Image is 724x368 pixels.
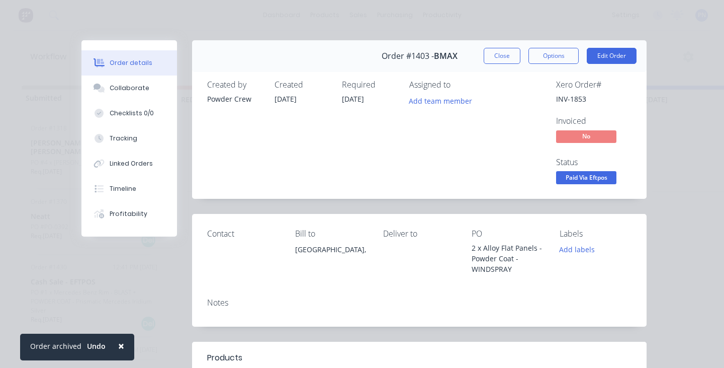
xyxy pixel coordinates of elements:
button: Edit Order [587,48,637,64]
div: Invoiced [556,116,631,126]
button: Collaborate [81,76,177,101]
div: Assigned to [409,80,510,90]
button: Checklists 0/0 [81,101,177,126]
div: PO [472,229,544,239]
span: [DATE] [342,94,364,104]
div: Products [207,352,242,364]
button: Close [108,334,134,358]
span: No [556,130,616,143]
div: Created by [207,80,262,90]
button: Add team member [404,94,478,107]
div: Linked Orders [110,159,153,168]
div: Checklists 0/0 [110,109,154,118]
div: 2 x Alloy Flat Panels - Powder Coat - WINDSPRAY [472,243,544,274]
button: Profitability [81,201,177,227]
button: Order details [81,50,177,76]
div: Order details [110,58,152,67]
div: [GEOGRAPHIC_DATA], [295,243,367,275]
button: Linked Orders [81,151,177,176]
span: × [118,339,124,353]
div: Order archived [30,341,81,351]
button: Close [484,48,520,64]
div: Tracking [110,134,137,143]
div: Contact [207,229,279,239]
div: Timeline [110,184,136,193]
span: BMAX [434,51,458,61]
button: Add team member [409,94,478,107]
div: [GEOGRAPHIC_DATA], [295,243,367,257]
span: Paid Via Eftpos [556,171,616,184]
div: Notes [207,298,631,308]
button: Paid Via Eftpos [556,171,616,186]
span: [DATE] [275,94,297,104]
div: Required [342,80,397,90]
div: Profitability [110,209,147,218]
div: Created [275,80,330,90]
button: Add labels [554,243,600,256]
button: Timeline [81,176,177,201]
button: Tracking [81,126,177,151]
div: Labels [560,229,631,239]
button: Options [528,48,579,64]
div: Xero Order # [556,80,631,90]
span: Order #1403 - [382,51,434,61]
div: Bill to [295,229,367,239]
div: Powder Crew [207,94,262,104]
div: Status [556,158,631,167]
div: Collaborate [110,84,149,93]
button: Undo [81,339,111,354]
div: Deliver to [383,229,455,239]
div: INV-1853 [556,94,631,104]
